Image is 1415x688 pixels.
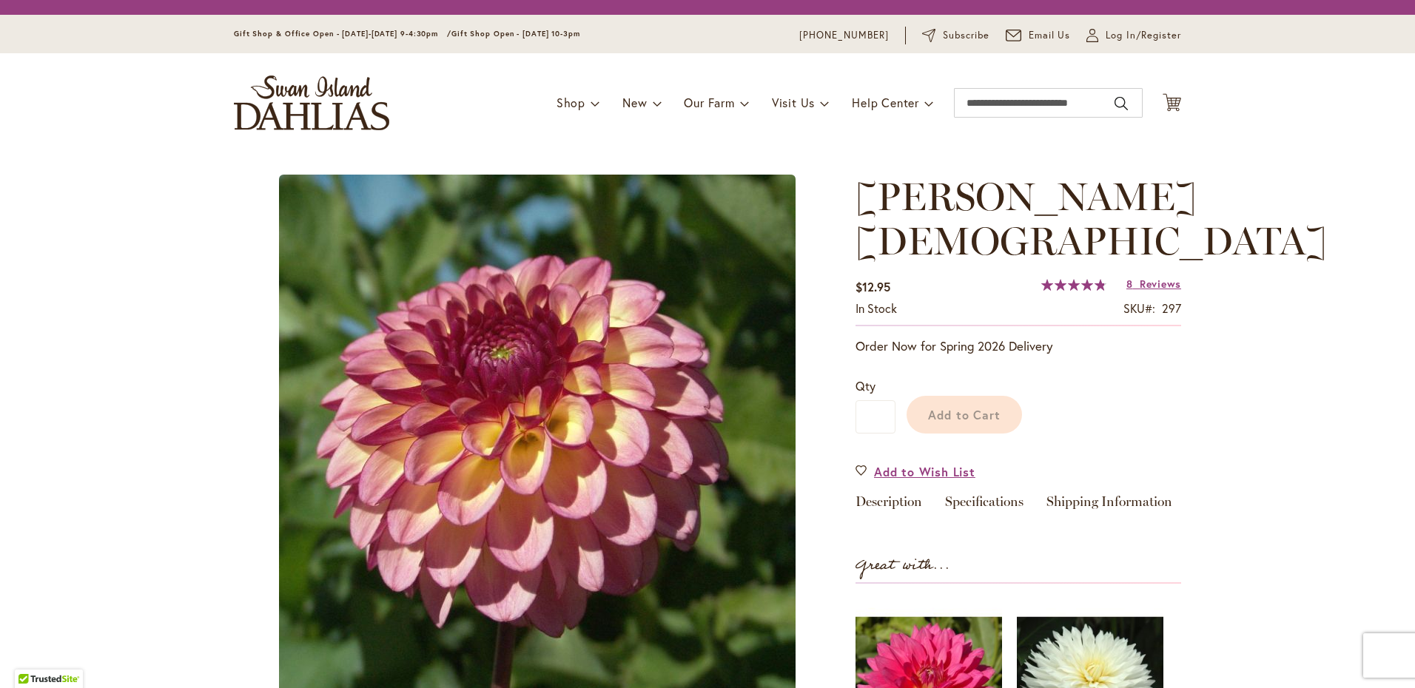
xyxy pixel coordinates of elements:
span: Our Farm [684,95,734,110]
span: Help Center [852,95,919,110]
span: Reviews [1140,277,1181,291]
div: Availability [856,300,897,317]
a: Add to Wish List [856,463,975,480]
span: Subscribe [943,28,989,43]
a: Subscribe [922,28,989,43]
a: 8 Reviews [1126,277,1181,291]
a: Specifications [945,495,1024,516]
span: Gift Shop Open - [DATE] 10-3pm [451,29,580,38]
div: 97% [1041,279,1106,291]
span: Qty [856,378,875,394]
span: Shop [557,95,585,110]
a: Shipping Information [1046,495,1172,516]
span: In stock [856,300,897,316]
span: $12.95 [856,279,890,294]
strong: SKU [1123,300,1155,316]
span: Log In/Register [1106,28,1181,43]
button: Search [1115,92,1128,115]
span: [PERSON_NAME][DEMOGRAPHIC_DATA] [856,173,1327,264]
a: store logo [234,75,389,130]
a: Email Us [1006,28,1071,43]
div: Detailed Product Info [856,495,1181,516]
a: Log In/Register [1086,28,1181,43]
p: Order Now for Spring 2026 Delivery [856,337,1181,355]
a: [PHONE_NUMBER] [799,28,889,43]
iframe: Launch Accessibility Center [11,635,53,677]
a: Description [856,495,922,516]
strong: Great with... [856,553,950,578]
div: 297 [1162,300,1181,317]
span: 8 [1126,277,1133,291]
span: Add to Wish List [874,463,975,480]
span: Email Us [1029,28,1071,43]
span: New [622,95,647,110]
span: Gift Shop & Office Open - [DATE]-[DATE] 9-4:30pm / [234,29,451,38]
span: Visit Us [772,95,815,110]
